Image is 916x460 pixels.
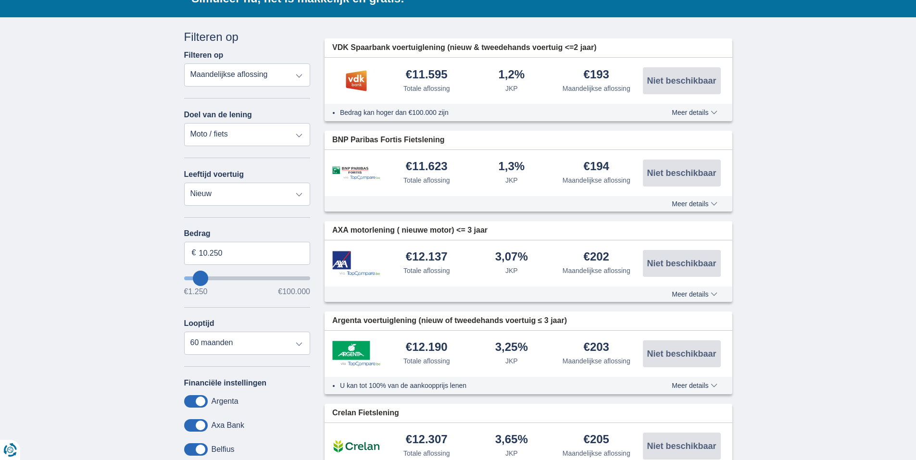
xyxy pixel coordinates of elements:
button: Niet beschikbaar [643,433,721,460]
span: Niet beschikbaar [647,169,716,177]
span: Argenta voertuiglening (nieuw of tweedehands voertuig ≤ 3 jaar) [332,315,567,326]
span: Niet beschikbaar [647,259,716,268]
label: Argenta [212,397,238,406]
span: BNP Paribas Fortis Fietslening [332,135,445,146]
div: €193 [584,69,609,82]
span: Meer details [672,200,717,207]
div: 3,07% [495,251,528,264]
button: Niet beschikbaar [643,250,721,277]
label: Bedrag [184,229,311,238]
div: JKP [505,356,518,366]
button: Niet beschikbaar [643,67,721,94]
span: Crelan Fietslening [332,408,399,419]
div: 3,25% [495,341,528,354]
div: Filteren op [184,29,311,45]
div: Maandelijkse aflossing [563,175,630,185]
div: €12.307 [406,434,448,447]
span: Meer details [672,109,717,116]
label: Doel van de lening [184,111,252,119]
div: 1,2% [498,69,525,82]
span: Meer details [672,291,717,298]
div: Maandelijkse aflossing [563,448,630,458]
div: €202 [584,251,609,264]
img: product.pl.alt Crelan [332,434,380,458]
label: Filteren op [184,51,224,60]
span: €100.000 [278,288,310,296]
div: €11.595 [406,69,448,82]
div: Maandelijkse aflossing [563,356,630,366]
button: Niet beschikbaar [643,160,721,186]
label: Leeftijd voertuig [184,170,244,179]
button: Meer details [665,290,724,298]
div: Maandelijkse aflossing [563,84,630,93]
div: 3,65% [495,434,528,447]
input: wantToBorrow [184,276,311,280]
span: AXA motorlening ( nieuwe motor) <= 3 jaar [332,225,488,236]
div: €11.623 [406,161,448,174]
div: JKP [505,84,518,93]
span: € [192,248,196,259]
div: €12.137 [406,251,448,264]
label: Axa Bank [212,421,244,430]
div: Maandelijkse aflossing [563,266,630,275]
img: product.pl.alt BNP Paribas Fortis [332,166,380,180]
span: Niet beschikbaar [647,76,716,85]
span: Niet beschikbaar [647,442,716,450]
li: Bedrag kan hoger dan €100.000 zijn [340,108,637,117]
button: Meer details [665,200,724,208]
img: product.pl.alt VDK bank [332,69,380,93]
div: €12.190 [406,341,448,354]
div: Totale aflossing [403,175,450,185]
div: Totale aflossing [403,84,450,93]
div: €203 [584,341,609,354]
label: Looptijd [184,319,214,328]
div: 1,3% [498,161,525,174]
span: €1.250 [184,288,208,296]
span: VDK Spaarbank voertuiglening (nieuw & tweedehands voertuig <=2 jaar) [332,42,596,53]
span: Meer details [672,382,717,389]
div: €194 [584,161,609,174]
button: Meer details [665,382,724,389]
span: Niet beschikbaar [647,349,716,358]
li: U kan tot 100% van de aankoopprijs lenen [340,381,637,390]
div: €205 [584,434,609,447]
div: JKP [505,448,518,458]
label: Financiële instellingen [184,379,267,387]
div: Totale aflossing [403,448,450,458]
img: product.pl.alt Argenta [332,341,380,366]
div: Totale aflossing [403,356,450,366]
img: product.pl.alt Axa Bank [332,251,380,276]
button: Meer details [665,109,724,116]
label: Belfius [212,445,235,454]
div: JKP [505,266,518,275]
div: Totale aflossing [403,266,450,275]
div: JKP [505,175,518,185]
button: Niet beschikbaar [643,340,721,367]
